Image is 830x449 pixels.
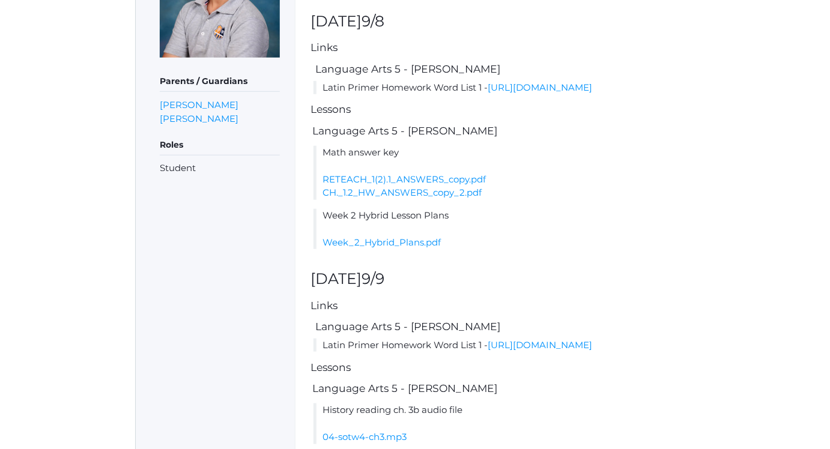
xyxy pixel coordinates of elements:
[314,81,817,95] li: Latin Primer Homework Word List 1 -
[314,146,817,200] li: Math answer key
[323,431,407,442] a: 04-sotw4-ch3.mp3
[160,98,238,112] a: [PERSON_NAME]
[310,300,817,312] h5: Links
[160,71,280,92] h5: Parents / Guardians
[314,321,817,333] h5: Language Arts 5 - [PERSON_NAME]
[314,339,817,352] li: Latin Primer Homework Word List 1 -
[314,403,817,444] li: History reading ch. 3b audio file
[310,271,817,288] h2: [DATE]
[160,161,280,175] li: Student
[310,125,817,137] h5: Language Arts 5 - [PERSON_NAME]
[310,383,817,394] h5: Language Arts 5 - [PERSON_NAME]
[323,173,486,185] a: RETEACH_1(2).1_ANSWERS_copy.pdf
[488,339,592,351] a: [URL][DOMAIN_NAME]
[310,104,817,115] h5: Lessons
[310,42,817,53] h5: Links
[323,237,441,248] a: Week_2_Hybrid_Plans.pdf
[314,64,817,75] h5: Language Arts 5 - [PERSON_NAME]
[160,135,280,155] h5: Roles
[310,13,817,30] h2: [DATE]
[488,82,592,93] a: [URL][DOMAIN_NAME]
[362,12,384,30] span: 9/8
[160,112,238,125] a: [PERSON_NAME]
[310,362,817,373] h5: Lessons
[314,209,817,250] li: Week 2 Hybrid Lesson Plans
[323,187,482,198] a: CH._1.2_HW_ANSWERS_copy_2.pdf
[362,270,384,288] span: 9/9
